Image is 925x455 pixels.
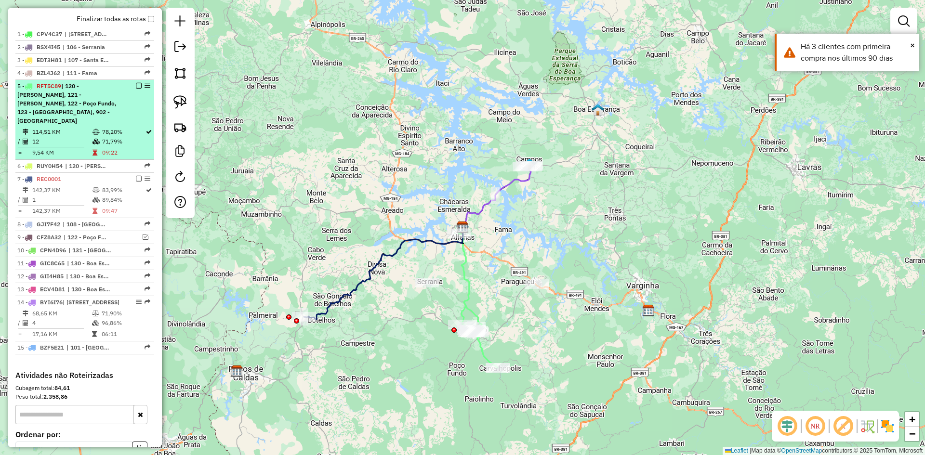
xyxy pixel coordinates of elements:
a: Reroteirizar Sessão [171,167,190,189]
td: 142,37 KM [32,206,92,216]
span: × [910,40,915,51]
span: 130 - Boa Esperança [67,259,111,268]
strong: 84,61 [54,384,70,391]
span: BSX4I45 [37,43,60,51]
td: = [17,206,22,216]
img: Selecionar atividades - laço [173,95,187,109]
i: % de utilização do peso [92,311,99,316]
i: % de utilização da cubagem [92,139,100,144]
img: Criar rota [173,120,187,134]
em: Rota exportada [145,44,150,50]
em: Rota exportada [145,57,150,63]
span: 9 - [17,234,61,241]
span: REC0001 [37,175,61,182]
em: Rota exportada [145,221,150,227]
span: | [STREET_ADDRESS] [63,299,119,306]
span: GII4H85 [40,273,64,280]
span: CFZ8A32 [37,234,61,241]
em: Rota exportada [145,31,150,37]
span: Ocultar NR [804,415,827,438]
span: 6 - [17,162,63,169]
td: / [17,195,22,205]
td: 09:22 [102,148,145,157]
td: 12 [32,137,92,146]
em: Finalizar rota [136,83,142,89]
span: 13 - [17,286,65,293]
strong: 2.358,86 [43,393,67,400]
span: GJI7F42 [37,221,60,228]
span: Exibir rótulo [832,415,855,438]
span: BZF5E21 [40,344,64,351]
span: 108 - Jardim Alvorada [63,220,107,229]
h4: Atividades não Roteirizadas [15,371,154,380]
i: Total de Atividades [23,197,28,203]
span: 1 - [17,30,62,38]
span: 5 - [17,82,117,124]
a: Criar rota [170,117,191,138]
span: BZL4J62 [37,69,60,77]
td: 83,99% [102,185,145,195]
span: | [750,447,751,454]
em: Finalizar rota [136,176,142,182]
td: = [17,329,22,339]
div: Atividade não roteirizada - JACIEL INACIO [525,279,549,289]
div: Atividade não roteirizada - ACOUGUE E MERCEARIA [415,278,439,287]
div: Map data © contributors,© 2025 TomTom, Microsoft [723,447,925,455]
td: 09:47 [102,206,145,216]
input: Finalizar todas as rotas [148,16,154,22]
td: 96,86% [101,318,150,328]
span: 4 - [17,69,60,77]
td: 17,16 KM [32,329,92,339]
button: Close [910,38,915,52]
span: 120 - Machado A, 121 - Machado B, 122 - Poço Fundo, 902 - Centro Machado [65,162,109,170]
img: CDD Alfenas [456,221,469,234]
div: Cubagem total: [15,384,154,392]
td: 4 [32,318,92,328]
span: 122 - Poço Fundo [64,233,108,242]
i: Distância Total [23,311,28,316]
div: Há 3 clientes com primeira compra nos últimos 90 dias [801,41,912,64]
span: 15 - [17,344,64,351]
span: 131 - Campos Gerais [68,246,113,255]
a: Leaflet [725,447,748,454]
span: 107 - Santa Edwiges [64,56,108,65]
img: Boa Esperança [592,104,604,116]
em: Rota exportada [145,286,150,292]
i: Total de Atividades [23,320,28,326]
em: Rota exportada [145,247,150,253]
span: CPV4C37 [37,30,62,38]
i: Tempo total em rota [92,208,97,214]
td: 142,37 KM [32,185,92,195]
span: EDT3H81 [37,56,62,64]
i: Total de Atividades [23,139,28,144]
i: % de utilização da cubagem [92,197,100,203]
i: % de utilização do peso [92,187,100,193]
td: / [17,318,22,328]
span: RUY0H54 [37,162,63,169]
a: Zoom in [905,412,919,427]
span: 14 - [17,299,119,306]
td: = [17,148,22,157]
span: 10 - [17,247,66,254]
i: % de utilização da cubagem [92,320,99,326]
span: RFT5C89 [37,82,61,90]
img: Exibir/Ocultar setores [880,418,895,434]
span: 101 - Jardim São Lucas / Aeroporto / Trevo, 107 - Santa Edwiges, 108 - Jardim Alvorada, 131 - Cam... [66,343,111,352]
span: 11 - [17,260,65,267]
em: Rota exportada [145,344,150,350]
a: Exportar sessão [171,37,190,59]
span: − [909,428,915,440]
em: Rota exportada [145,273,150,279]
td: 06:11 [101,329,150,339]
img: Selecionar atividades - polígono [173,66,187,80]
td: 9,54 KM [32,148,92,157]
i: % de utilização do peso [92,129,100,135]
a: Criar modelo [171,142,190,163]
em: Opções [145,176,150,182]
td: 68,65 KM [32,309,92,318]
em: Opções [145,83,150,89]
img: CDD Varginha [642,304,655,317]
em: Rota exportada [145,163,150,169]
td: 114,51 KM [32,127,92,137]
td: 1 [32,195,92,205]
